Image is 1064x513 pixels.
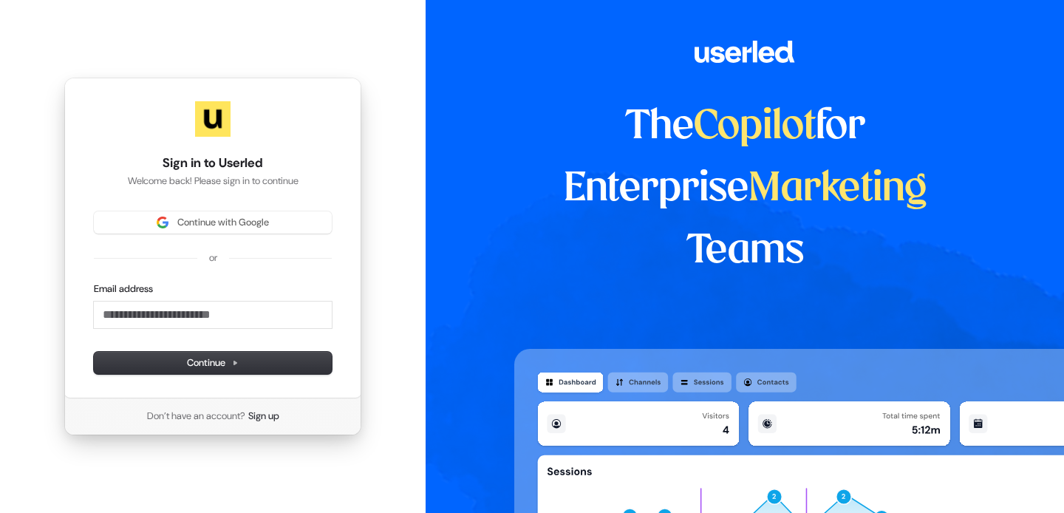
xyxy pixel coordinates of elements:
[514,96,976,282] h1: The for Enterprise Teams
[248,410,279,423] a: Sign up
[94,154,332,172] h1: Sign in to Userled
[94,282,153,296] label: Email address
[177,216,269,229] span: Continue with Google
[94,174,332,188] p: Welcome back! Please sign in to continue
[195,101,231,137] img: Userled
[209,251,217,265] p: or
[94,352,332,374] button: Continue
[694,108,816,146] span: Copilot
[94,211,332,234] button: Sign in with GoogleContinue with Google
[147,410,245,423] span: Don’t have an account?
[748,170,927,208] span: Marketing
[187,356,239,370] span: Continue
[157,217,168,228] img: Sign in with Google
